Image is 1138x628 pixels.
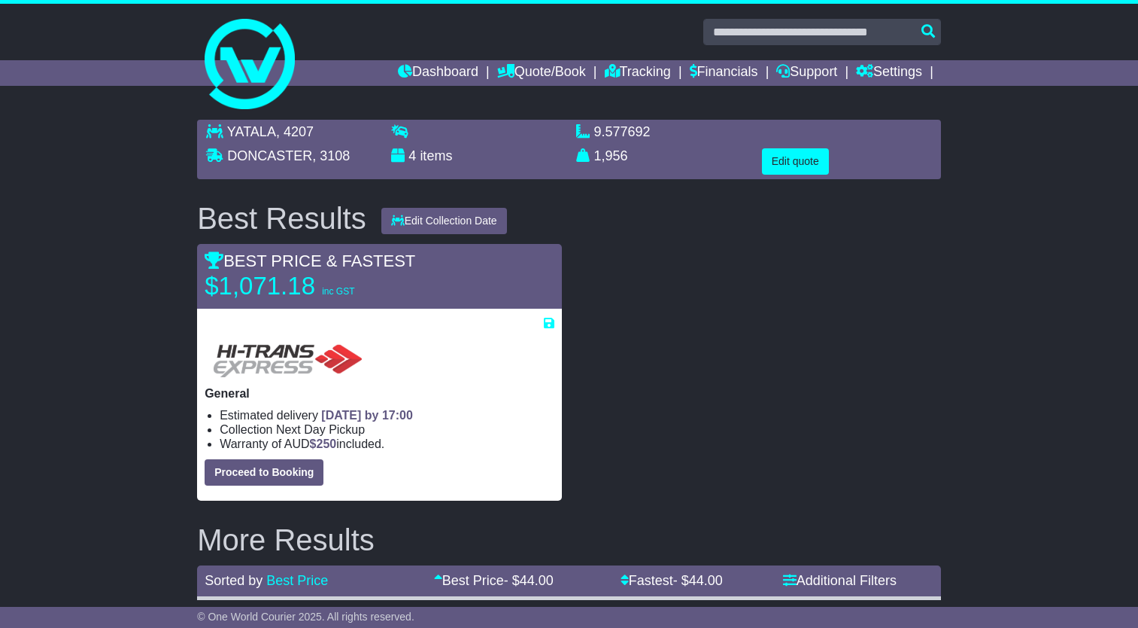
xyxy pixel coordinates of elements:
[420,148,452,163] span: items
[520,573,554,588] span: 44.00
[220,437,554,451] li: Warranty of AUD included.
[398,60,478,86] a: Dashboard
[227,148,312,163] span: DONCASTER
[497,60,586,86] a: Quote/Book
[266,573,328,588] a: Best Price
[190,202,374,235] div: Best Results
[594,124,651,139] span: 9.577692
[783,573,897,588] a: Additional Filters
[310,437,337,450] span: $
[776,60,837,86] a: Support
[621,573,723,588] a: Fastest- $44.00
[322,286,354,297] span: inc GST
[205,252,415,270] span: BEST PRICE & FASTEST
[205,573,262,588] span: Sorted by
[434,573,554,588] a: Best Price- $44.00
[197,611,414,623] span: © One World Courier 2025. All rights reserved.
[227,124,276,139] span: YATALA
[317,437,337,450] span: 250
[762,148,829,175] button: Edit quote
[276,124,314,139] span: , 4207
[321,409,413,422] span: [DATE] by 17:00
[408,148,416,163] span: 4
[276,423,365,436] span: Next Day Pickup
[856,60,922,86] a: Settings
[689,573,723,588] span: 44.00
[605,60,671,86] a: Tracking
[205,386,554,401] p: General
[220,422,554,437] li: Collection
[220,408,554,422] li: Estimated delivery
[504,573,554,588] span: - $
[205,459,323,486] button: Proceed to Booking
[205,331,369,379] img: HiTrans (Machship): General
[312,148,350,163] span: , 3108
[673,573,723,588] span: - $
[197,523,941,556] h2: More Results
[205,271,393,301] p: $1,071.18
[690,60,758,86] a: Financials
[381,208,507,234] button: Edit Collection Date
[594,148,628,163] span: 1,956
